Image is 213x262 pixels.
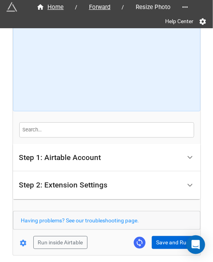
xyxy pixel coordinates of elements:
span: Forward [84,3,115,12]
nav: breadcrumb [28,2,179,12]
a: Having problems? See our troubleshooting page. [21,217,139,224]
button: Save and Run [152,236,194,249]
div: Step 1: Airtable Account [19,154,101,162]
li: / [122,3,124,11]
iframe: How to Resize Images on Airtable in Bulk! [20,15,193,105]
div: Step 2: Extension Settings [19,181,108,189]
div: Step 2: Extension Settings [13,171,200,199]
button: Run inside Airtable [33,236,87,249]
a: Help Center [160,14,199,28]
div: Home [36,3,64,12]
div: Open Intercom Messenger [186,235,205,254]
input: Search... [19,122,194,137]
img: miniextensions-icon.73ae0678.png [6,2,17,13]
a: Forward [81,2,119,12]
a: Home [28,2,72,12]
li: / [75,3,78,11]
span: Resize Photo [131,3,176,12]
div: Step 1: Airtable Account [13,144,200,172]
